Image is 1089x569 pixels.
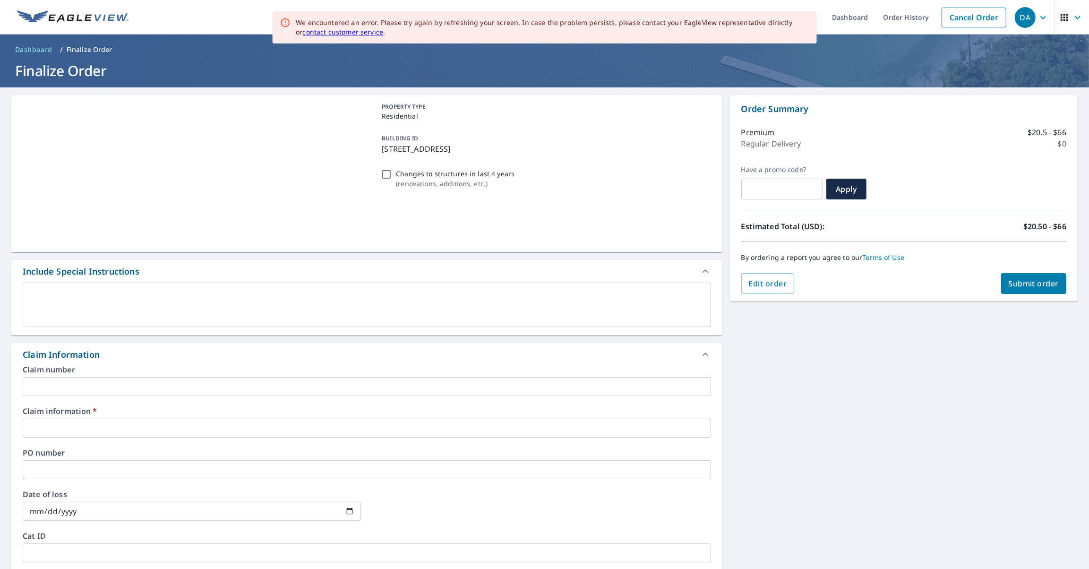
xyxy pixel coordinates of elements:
label: Have a promo code? [741,165,823,174]
span: Submit order [1009,278,1059,289]
p: By ordering a report you agree to our [741,253,1066,262]
p: ( renovations, additions, etc. ) [396,179,514,189]
li: / [60,44,63,55]
nav: breadcrumb [11,42,1078,57]
p: $0 [1058,138,1066,149]
p: Order Summary [741,103,1066,115]
label: Cat ID [23,532,711,540]
p: Premium [741,127,775,138]
button: Submit order [1001,273,1067,294]
p: PROPERTY TYPE [382,103,707,111]
span: Apply [834,184,859,194]
p: Changes to structures in last 4 years [396,169,514,179]
p: [STREET_ADDRESS] [382,143,707,155]
a: Cancel Order [942,8,1006,27]
p: Regular Delivery [741,138,801,149]
a: Dashboard [11,42,56,57]
span: Dashboard [15,45,52,54]
p: $20.5 - $66 [1028,127,1066,138]
a: Terms of Use [863,253,905,262]
p: BUILDING ID [382,134,418,142]
label: PO number [23,449,711,457]
div: Include Special Instructions [23,265,139,278]
button: Edit order [741,273,795,294]
img: EV Logo [17,10,129,25]
p: $20.50 - $66 [1023,221,1066,232]
label: Date of loss [23,491,361,498]
label: Claim information [23,407,711,415]
a: contact customer service [303,27,384,36]
div: DA [1015,7,1036,28]
label: Claim number [23,366,711,373]
h1: Finalize Order [11,61,1078,80]
p: Estimated Total (USD): [741,221,904,232]
p: Residential [382,111,707,121]
div: We encountered an error. Please try again by refreshing your screen. In case the problem persists... [296,18,809,37]
div: Claim Information [23,348,100,361]
div: Claim Information [11,343,722,366]
button: Apply [826,179,866,199]
p: Finalize Order [67,45,112,54]
div: Include Special Instructions [11,260,722,283]
span: Edit order [749,278,787,289]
